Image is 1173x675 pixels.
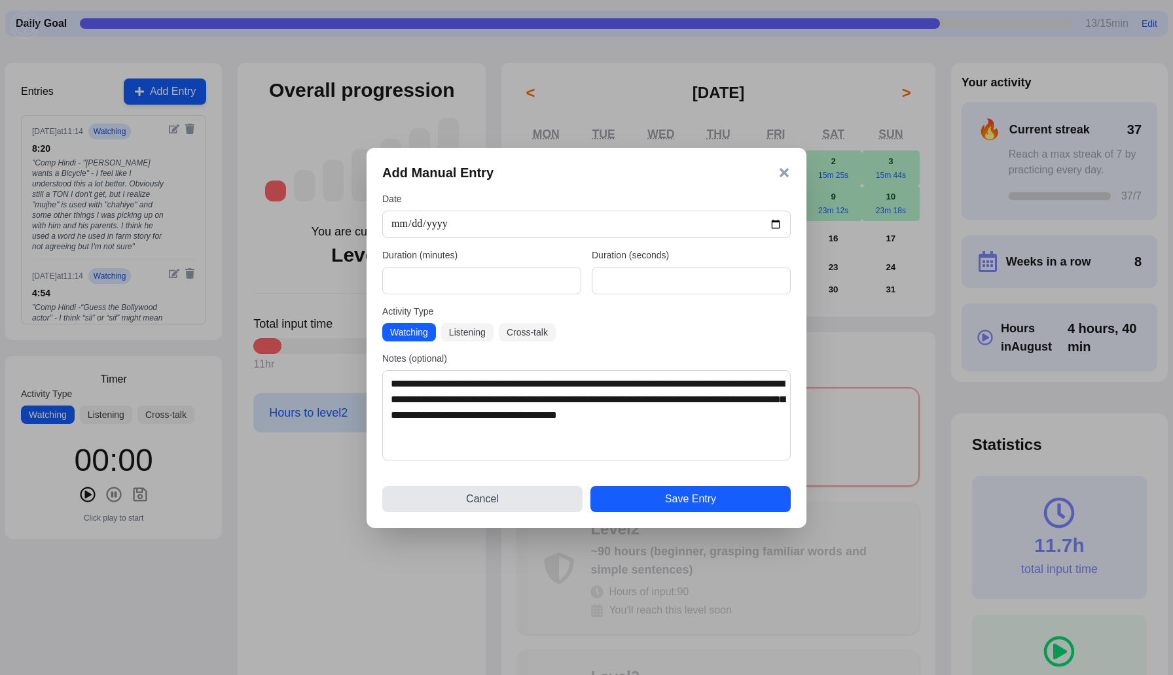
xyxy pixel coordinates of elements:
[382,249,581,262] label: Duration (minutes)
[592,249,791,262] label: Duration (seconds)
[382,192,791,205] label: Date
[382,305,791,318] label: Activity Type
[382,486,583,512] button: Cancel
[590,486,791,512] button: Save Entry
[441,323,494,341] button: Listening
[382,352,791,365] label: Notes (optional)
[382,164,494,182] h3: Add Manual Entry
[382,323,436,341] button: Watching
[499,323,556,341] button: Cross-talk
